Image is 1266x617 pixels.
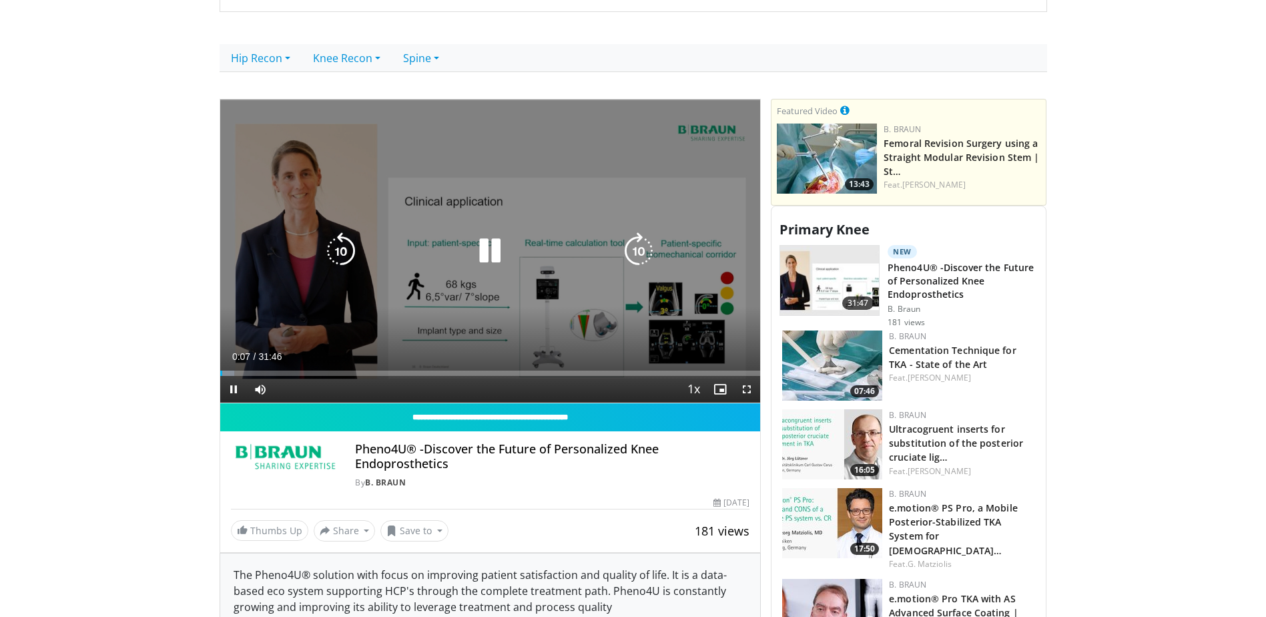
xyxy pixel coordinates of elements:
h3: Pheno4U® -Discover the Future of Personalized Knee Endoprosthetics [888,261,1038,301]
button: Save to [380,520,448,542]
div: Feat. [884,179,1040,191]
a: 13:43 [777,124,877,194]
button: Share [314,520,376,542]
span: 17:50 [850,543,879,555]
a: G. Matziolis [908,558,952,570]
button: Mute [247,376,274,403]
div: Feat. [889,558,1035,570]
a: Hip Recon [220,44,302,72]
img: 4275ad52-8fa6-4779-9598-00e5d5b95857.150x105_q85_crop-smart_upscale.jpg [777,124,877,194]
a: 07:46 [782,331,882,401]
a: B. Braun [889,579,926,590]
button: Fullscreen [733,376,760,403]
a: Femoral Revision Surgery using a Straight Modular Revision Stem | St… [884,137,1039,178]
span: 13:43 [845,178,874,190]
span: 181 views [695,523,749,539]
a: 17:50 [782,488,882,558]
a: 31:47 New Pheno4U® -Discover the Future of Personalized Knee Endoprosthetics B. Braun 181 views [779,245,1038,328]
a: B. Braun [889,331,926,342]
p: 181 views [888,317,925,328]
a: Spine [392,44,450,72]
button: Playback Rate [680,376,707,403]
img: 736b5b8a-67fc-4bd0-84e2-6e087e871c91.jpg.150x105_q85_crop-smart_upscale.jpg [782,488,882,558]
a: [PERSON_NAME] [908,372,971,383]
a: [PERSON_NAME] [902,179,966,190]
a: Ultracogruent inserts for substitution of the posterior cruciate lig… [889,423,1023,463]
a: e.motion® PS Pro, a Mobile Posterior-Stabilized TKA System for [DEMOGRAPHIC_DATA]… [889,501,1018,556]
span: 0:07 [232,351,250,362]
a: B. Braun [889,488,926,499]
span: 07:46 [850,385,879,397]
div: Feat. [889,465,1035,477]
a: B. Braun [889,409,926,421]
p: New [888,245,917,258]
span: / [254,351,256,362]
span: 31:47 [842,296,874,310]
div: Progress Bar [220,371,761,376]
div: Feat. [889,372,1035,384]
button: Enable picture-in-picture mode [707,376,733,403]
a: B. Braun [365,477,406,488]
img: 2c749dd2-eaed-4ec0-9464-a41d4cc96b76.150x105_q85_crop-smart_upscale.jpg [780,246,879,315]
div: By [355,477,749,489]
span: 16:05 [850,464,879,476]
a: Knee Recon [302,44,392,72]
img: B. Braun [231,442,340,474]
div: [DATE] [713,497,749,509]
span: 31:46 [258,351,282,362]
h4: Pheno4U® -Discover the Future of Personalized Knee Endoprosthetics [355,442,749,471]
button: Pause [220,376,247,403]
a: Thumbs Up [231,520,308,541]
a: 16:05 [782,409,882,479]
video-js: Video Player [220,99,761,404]
img: a8b7e5a2-25ca-4276-8f35-b38cb9d0b86e.jpg.150x105_q85_crop-smart_upscale.jpg [782,409,882,479]
a: [PERSON_NAME] [908,465,971,477]
a: Cementation Technique for TKA - State of the Art [889,344,1016,371]
p: B. Braun [888,304,1038,315]
a: B. Braun [884,124,921,135]
span: Primary Knee [779,220,870,238]
img: dde44b06-5141-4670-b072-a706a16e8b8f.jpg.150x105_q85_crop-smart_upscale.jpg [782,331,882,401]
small: Featured Video [777,105,838,117]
